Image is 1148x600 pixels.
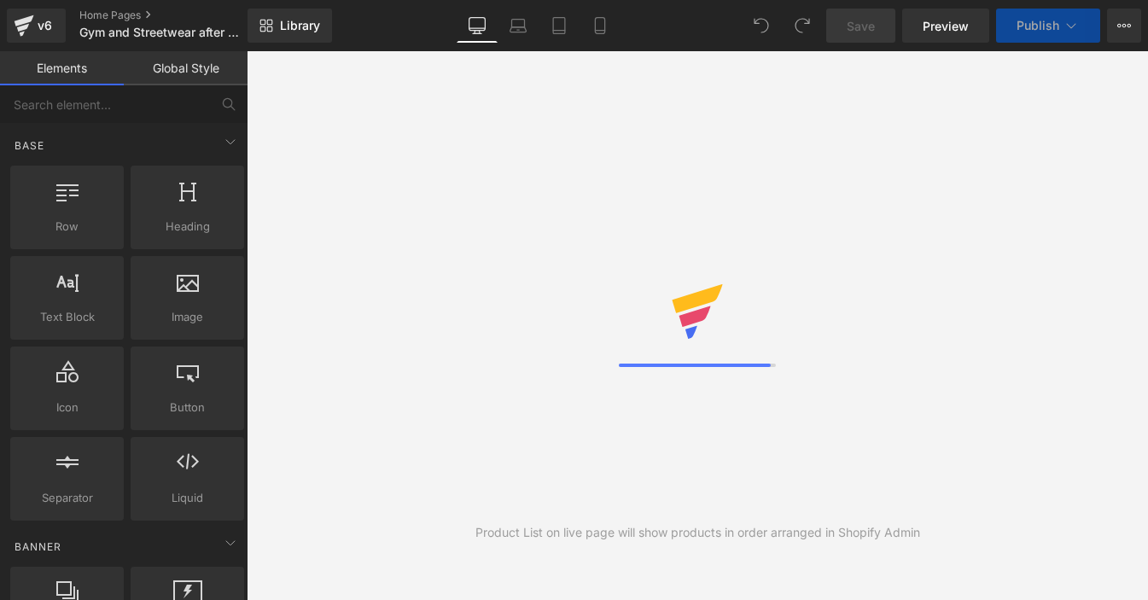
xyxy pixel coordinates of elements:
[539,9,580,43] a: Tablet
[1107,9,1141,43] button: More
[847,17,875,35] span: Save
[475,523,920,542] div: Product List on live page will show products in order arranged in Shopify Admin
[1017,19,1059,32] span: Publish
[457,9,498,43] a: Desktop
[15,399,119,417] span: Icon
[996,9,1100,43] button: Publish
[15,218,119,236] span: Row
[923,17,969,35] span: Preview
[902,9,989,43] a: Preview
[13,539,63,555] span: Banner
[785,9,819,43] button: Redo
[13,137,46,154] span: Base
[79,26,243,39] span: Gym and Streetwear after Sale 25
[136,308,239,326] span: Image
[79,9,276,22] a: Home Pages
[34,15,55,37] div: v6
[136,399,239,417] span: Button
[124,51,248,85] a: Global Style
[136,218,239,236] span: Heading
[498,9,539,43] a: Laptop
[744,9,778,43] button: Undo
[15,308,119,326] span: Text Block
[7,9,66,43] a: v6
[280,18,320,33] span: Library
[15,489,119,507] span: Separator
[136,489,239,507] span: Liquid
[248,9,332,43] a: New Library
[580,9,621,43] a: Mobile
